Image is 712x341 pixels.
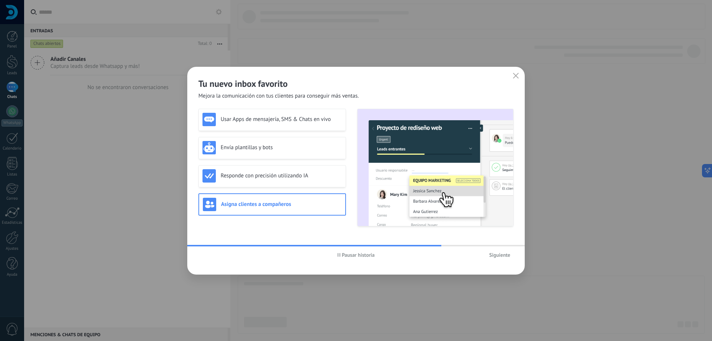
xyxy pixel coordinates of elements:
button: Siguiente [486,249,514,260]
h3: Usar Apps de mensajería, SMS & Chats en vivo [221,116,342,123]
button: Pausar historia [334,249,378,260]
span: Pausar historia [342,252,375,258]
h3: Responde con precisión utilizando IA [221,172,342,179]
h3: Envía plantillas y bots [221,144,342,151]
span: Mejora la comunicación con tus clientes para conseguir más ventas. [198,92,359,100]
span: Siguiente [489,252,510,258]
h2: Tu nuevo inbox favorito [198,78,514,89]
h3: Asigna clientes a compañeros [221,201,342,208]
